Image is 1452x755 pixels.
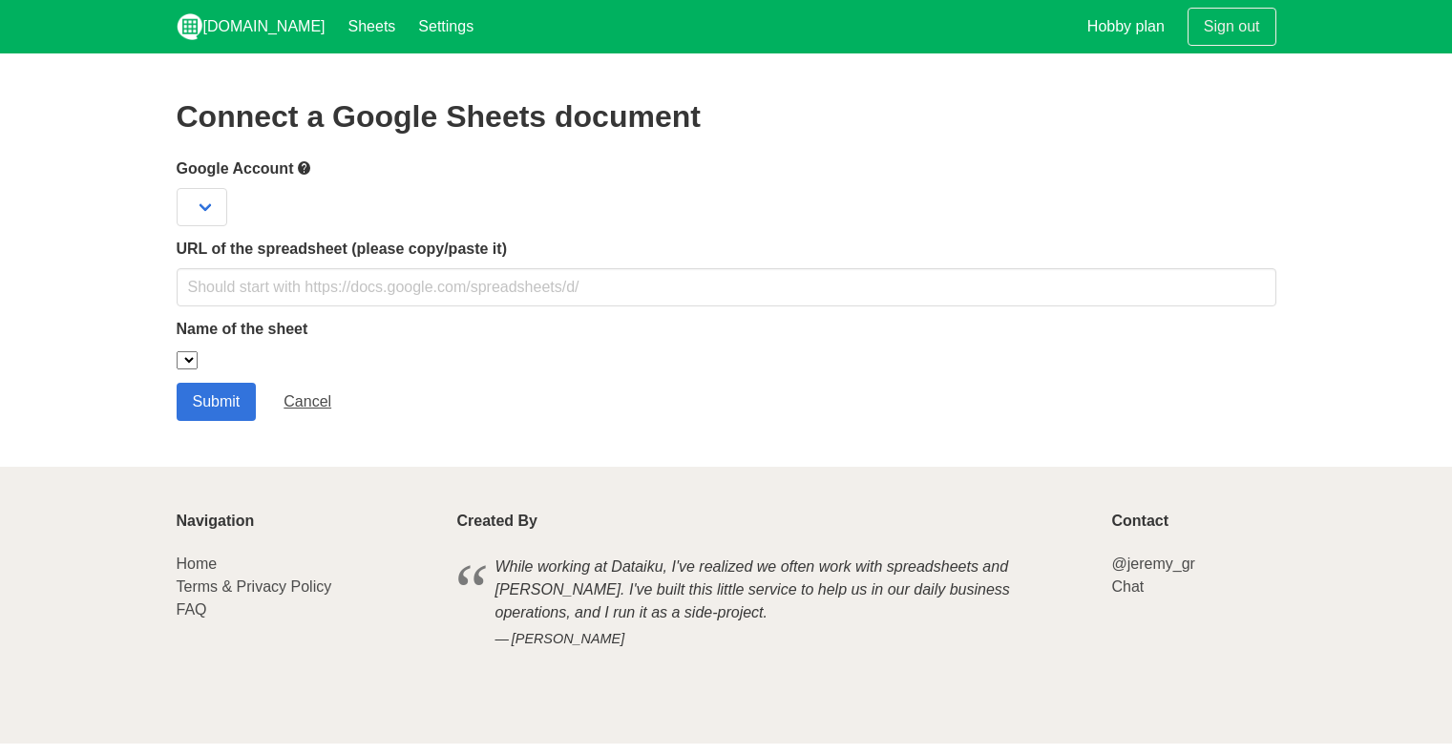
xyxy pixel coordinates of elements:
[1111,513,1275,530] p: Contact
[457,513,1089,530] p: Created By
[177,513,434,530] p: Navigation
[177,268,1276,306] input: Should start with https://docs.google.com/spreadsheets/d/
[177,383,257,421] input: Submit
[457,553,1089,653] blockquote: While working at Dataiku, I've realized we often work with spreadsheets and [PERSON_NAME]. I've b...
[495,629,1051,650] cite: [PERSON_NAME]
[177,556,218,572] a: Home
[177,601,207,618] a: FAQ
[177,318,1276,341] label: Name of the sheet
[177,13,203,40] img: logo_v2_white.png
[177,99,1276,134] h2: Connect a Google Sheets document
[1188,8,1276,46] a: Sign out
[267,383,347,421] a: Cancel
[1111,578,1144,595] a: Chat
[177,157,1276,180] label: Google Account
[177,238,1276,261] label: URL of the spreadsheet (please copy/paste it)
[1111,556,1194,572] a: @jeremy_gr
[177,578,332,595] a: Terms & Privacy Policy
